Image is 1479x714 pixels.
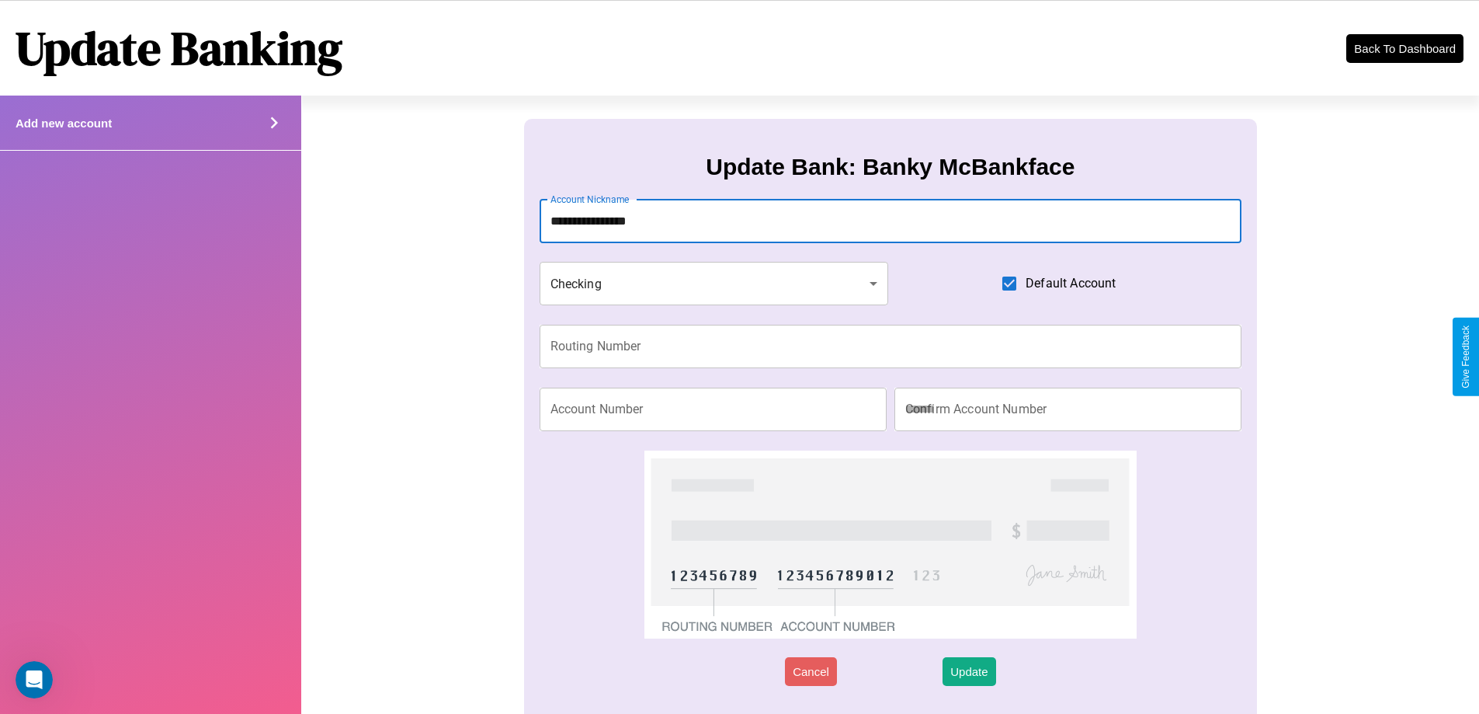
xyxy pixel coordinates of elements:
img: check [644,451,1136,639]
button: Cancel [785,657,837,686]
h3: Update Bank: Banky McBankface [706,154,1075,180]
label: Account Nickname [550,193,630,206]
button: Update [943,657,995,686]
div: Give Feedback [1460,326,1471,388]
span: Default Account [1026,274,1116,293]
div: Checking [540,262,889,305]
h4: Add new account [16,117,112,130]
h1: Update Banking [16,16,342,80]
button: Back To Dashboard [1346,34,1463,63]
iframe: Intercom live chat [16,661,53,698]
